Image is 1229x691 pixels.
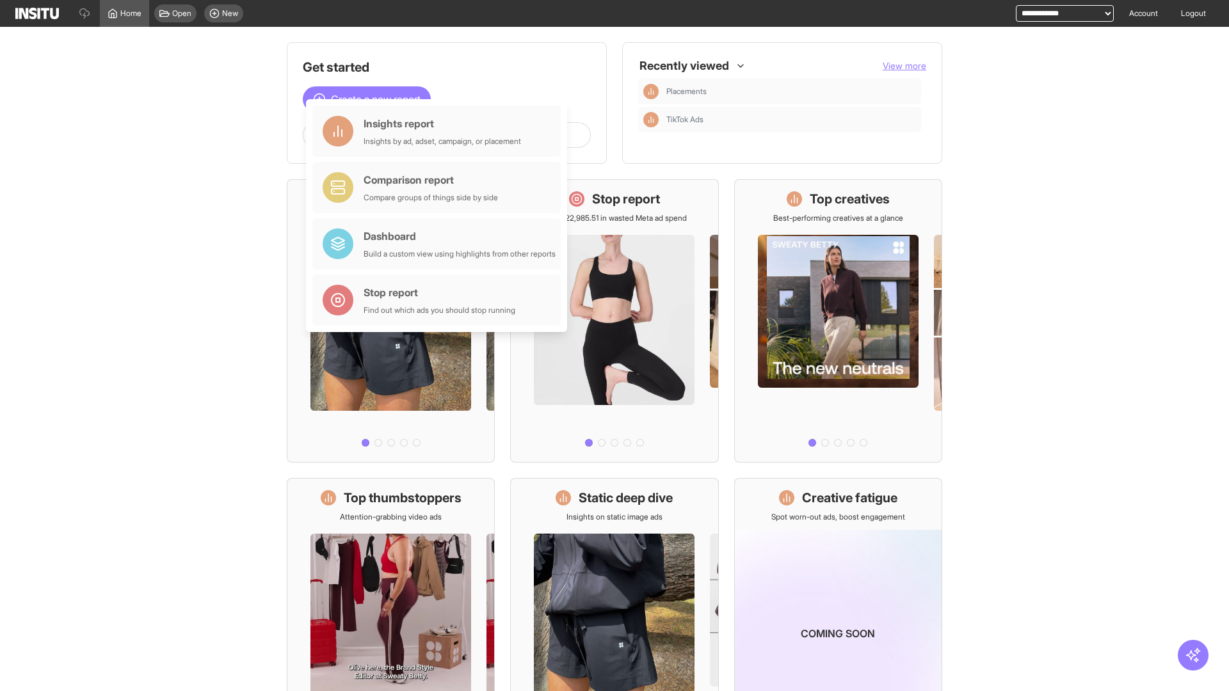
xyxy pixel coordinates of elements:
[303,58,591,76] h1: Get started
[883,60,926,71] span: View more
[666,115,916,125] span: TikTok Ads
[666,86,916,97] span: Placements
[364,305,515,315] div: Find out which ads you should stop running
[666,115,703,125] span: TikTok Ads
[883,60,926,72] button: View more
[331,91,421,107] span: Create a new report
[364,285,515,300] div: Stop report
[15,8,59,19] img: Logo
[303,86,431,112] button: Create a new report
[773,213,903,223] p: Best-performing creatives at a glance
[222,8,238,19] span: New
[643,112,659,127] div: Insights
[287,179,495,463] a: What's live nowSee all active ads instantly
[364,116,521,131] div: Insights report
[172,8,191,19] span: Open
[364,249,556,259] div: Build a custom view using highlights from other reports
[364,228,556,244] div: Dashboard
[340,512,442,522] p: Attention-grabbing video ads
[566,512,663,522] p: Insights on static image ads
[364,193,498,203] div: Compare groups of things side by side
[810,190,890,208] h1: Top creatives
[364,136,521,147] div: Insights by ad, adset, campaign, or placement
[734,179,942,463] a: Top creativesBest-performing creatives at a glance
[344,489,462,507] h1: Top thumbstoppers
[592,190,660,208] h1: Stop report
[364,172,498,187] div: Comparison report
[542,213,687,223] p: Save £22,985.51 in wasted Meta ad spend
[666,86,707,97] span: Placements
[510,179,718,463] a: Stop reportSave £22,985.51 in wasted Meta ad spend
[120,8,141,19] span: Home
[643,84,659,99] div: Insights
[579,489,673,507] h1: Static deep dive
